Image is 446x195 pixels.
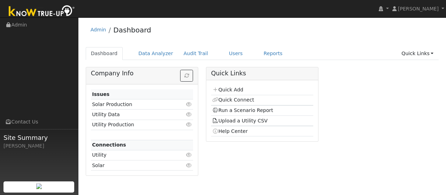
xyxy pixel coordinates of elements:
a: Data Analyzer [133,47,178,60]
h5: Quick Links [211,70,314,77]
td: Utility [91,150,177,160]
a: Help Center [212,128,248,134]
a: Reports [259,47,288,60]
a: Dashboard [86,47,123,60]
strong: Connections [92,142,126,148]
a: Upload a Utility CSV [212,118,268,123]
i: Click to view [186,152,192,157]
a: Audit Trail [178,47,213,60]
span: [PERSON_NAME] [398,6,439,12]
a: Quick Links [396,47,439,60]
a: Quick Add [212,87,243,92]
i: Click to view [186,122,192,127]
td: Solar [91,160,177,171]
div: [PERSON_NAME] [3,142,75,150]
h5: Company Info [91,70,193,77]
a: Run a Scenario Report [212,107,273,113]
td: Solar Production [91,99,177,110]
i: Click to view [186,102,192,107]
a: Quick Connect [212,97,254,103]
span: Site Summary [3,133,75,142]
i: Click to view [186,163,192,168]
a: Dashboard [113,26,151,34]
img: Know True-Up [5,4,78,20]
i: Click to view [186,112,192,117]
td: Utility Data [91,110,177,120]
strong: Issues [92,91,109,97]
td: Utility Production [91,120,177,130]
img: retrieve [36,183,42,189]
a: Admin [91,27,106,32]
a: Users [224,47,248,60]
